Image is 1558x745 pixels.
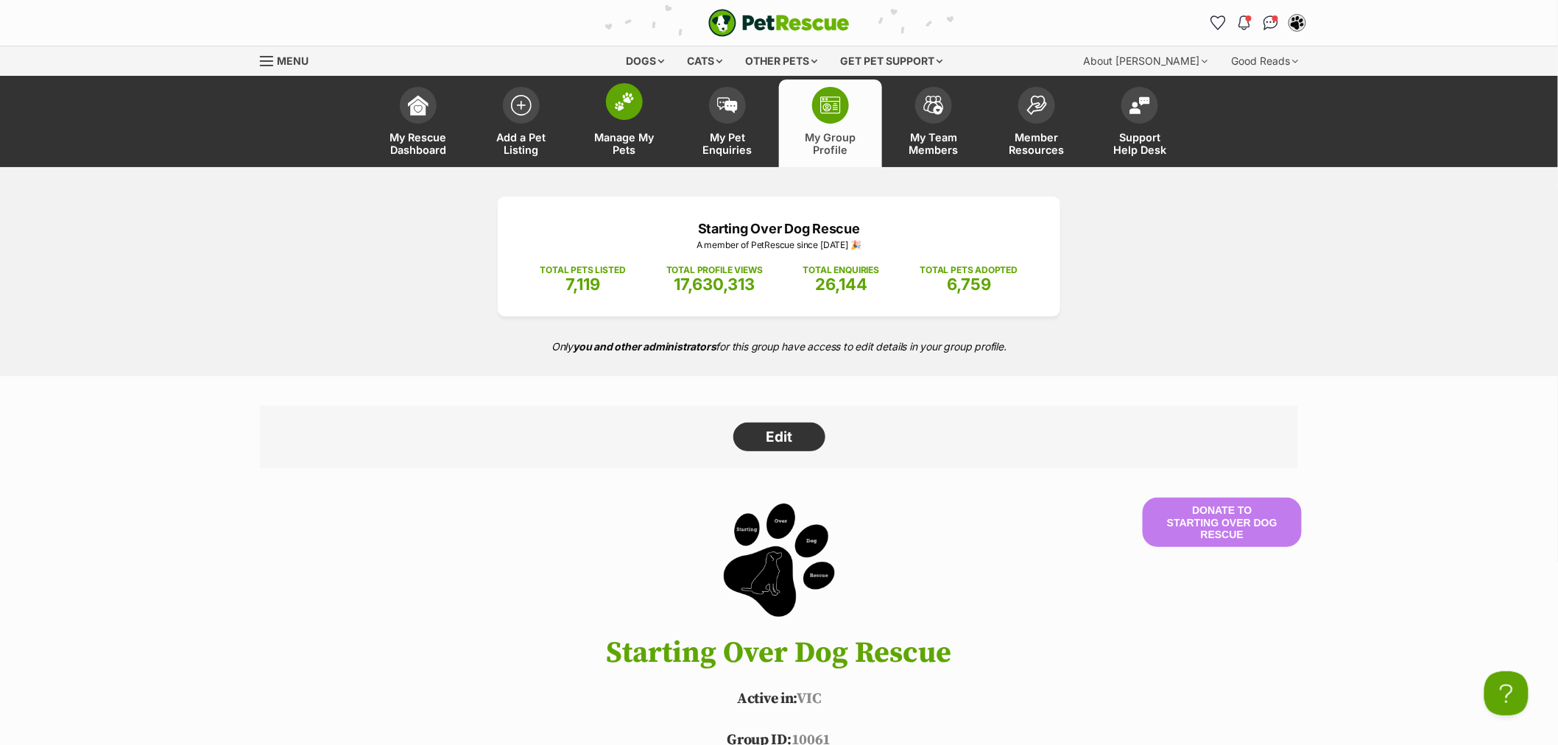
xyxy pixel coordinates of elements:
a: Manage My Pets [573,80,676,167]
img: Lynda Smith profile pic [1290,15,1305,30]
img: manage-my-pets-icon-02211641906a0b7f246fdf0571729dbe1e7629f14944591b6c1af311fb30b64b.svg [614,92,635,111]
button: My account [1286,11,1309,35]
p: TOTAL PROFILE VIEWS [666,264,763,277]
span: My Rescue Dashboard [385,131,451,156]
a: Support Help Desk [1088,80,1191,167]
div: Dogs [616,46,675,76]
span: My Team Members [900,131,967,156]
a: My Pet Enquiries [676,80,779,167]
ul: Account quick links [1206,11,1309,35]
div: Good Reads [1222,46,1309,76]
a: My Team Members [882,80,985,167]
span: 6,759 [947,275,991,294]
img: pet-enquiries-icon-7e3ad2cf08bfb03b45e93fb7055b45f3efa6380592205ae92323e6603595dc1f.svg [717,97,738,113]
span: 17,630,313 [674,275,755,294]
img: notifications-46538b983faf8c2785f20acdc204bb7945ddae34d4c08c2a6579f10ce5e182be.svg [1238,15,1250,30]
img: Starting Over Dog Rescue [695,498,863,623]
img: dashboard-icon-eb2f2d2d3e046f16d808141f083e7271f6b2e854fb5c12c21221c1fb7104beca.svg [408,95,429,116]
span: My Group Profile [797,131,864,156]
button: Donate to Starting Over Dog Rescue [1143,498,1302,546]
h1: Starting Over Dog Rescue [238,637,1320,669]
p: TOTAL PETS LISTED [540,264,626,277]
a: PetRescue [708,9,850,37]
a: Add a Pet Listing [470,80,573,167]
span: Manage My Pets [591,131,658,156]
p: TOTAL ENQUIRIES [803,264,879,277]
a: Edit [733,423,825,452]
p: VIC [238,688,1320,710]
button: Notifications [1233,11,1256,35]
span: My Pet Enquiries [694,131,761,156]
a: My Rescue Dashboard [367,80,470,167]
a: Menu [260,46,319,73]
p: Starting Over Dog Rescue [520,219,1038,239]
p: A member of PetRescue since [DATE] 🎉 [520,239,1038,252]
iframe: Help Scout Beacon - Open [1484,671,1529,716]
span: 7,119 [565,275,600,294]
span: Menu [277,54,309,67]
span: Active in: [737,690,797,708]
span: Add a Pet Listing [488,131,554,156]
a: My Group Profile [779,80,882,167]
a: Member Resources [985,80,1088,167]
p: TOTAL PETS ADOPTED [920,264,1018,277]
img: logo-e224e6f780fb5917bec1dbf3a21bbac754714ae5b6737aabdf751b685950b380.svg [708,9,850,37]
img: add-pet-listing-icon-0afa8454b4691262ce3f59096e99ab1cd57d4a30225e0717b998d2c9b9846f56.svg [511,95,532,116]
div: About [PERSON_NAME] [1073,46,1219,76]
div: Other pets [736,46,828,76]
img: member-resources-icon-8e73f808a243e03378d46382f2149f9095a855e16c252ad45f914b54edf8863c.svg [1026,95,1047,115]
img: group-profile-icon-3fa3cf56718a62981997c0bc7e787c4b2cf8bcc04b72c1350f741eb67cf2f40e.svg [820,96,841,114]
span: Support Help Desk [1107,131,1173,156]
img: team-members-icon-5396bd8760b3fe7c0b43da4ab00e1e3bb1a5d9ba89233759b79545d2d3fc5d0d.svg [923,96,944,115]
span: Member Resources [1004,131,1070,156]
a: Conversations [1259,11,1283,35]
img: chat-41dd97257d64d25036548639549fe6c8038ab92f7586957e7f3b1b290dea8141.svg [1263,15,1279,30]
a: Favourites [1206,11,1230,35]
img: help-desk-icon-fdf02630f3aa405de69fd3d07c3f3aa587a6932b1a1747fa1d2bba05be0121f9.svg [1129,96,1150,114]
div: Cats [677,46,733,76]
span: 26,144 [815,275,867,294]
strong: you and other administrators [573,340,716,353]
div: Get pet support [831,46,954,76]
